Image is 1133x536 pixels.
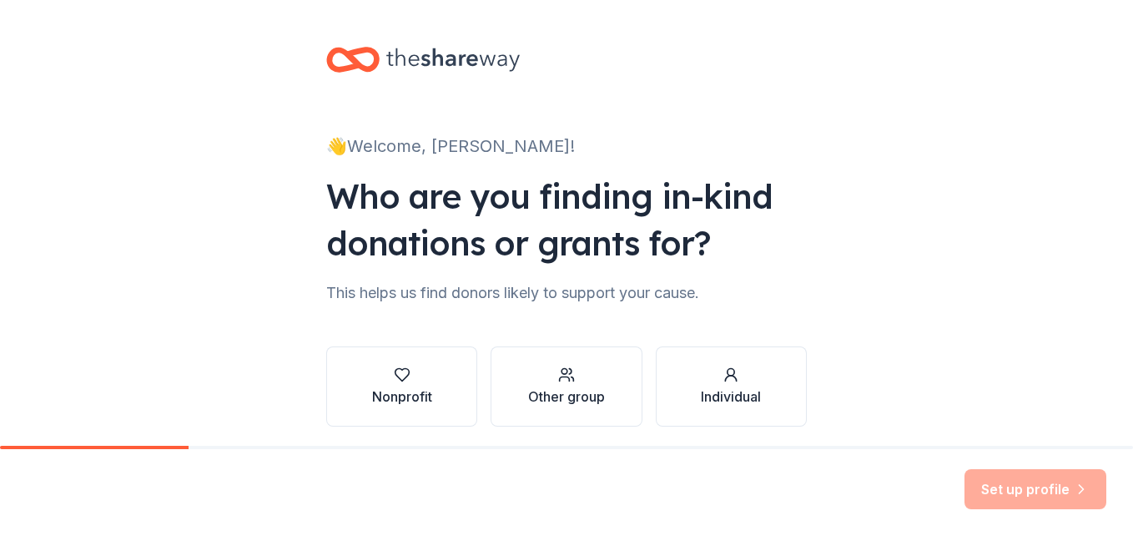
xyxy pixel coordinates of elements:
[326,173,807,266] div: Who are you finding in-kind donations or grants for?
[326,346,477,427] button: Nonprofit
[326,280,807,306] div: This helps us find donors likely to support your cause.
[372,387,432,407] div: Nonprofit
[491,346,642,427] button: Other group
[656,346,807,427] button: Individual
[701,387,761,407] div: Individual
[528,387,605,407] div: Other group
[326,133,807,159] div: 👋 Welcome, [PERSON_NAME]!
